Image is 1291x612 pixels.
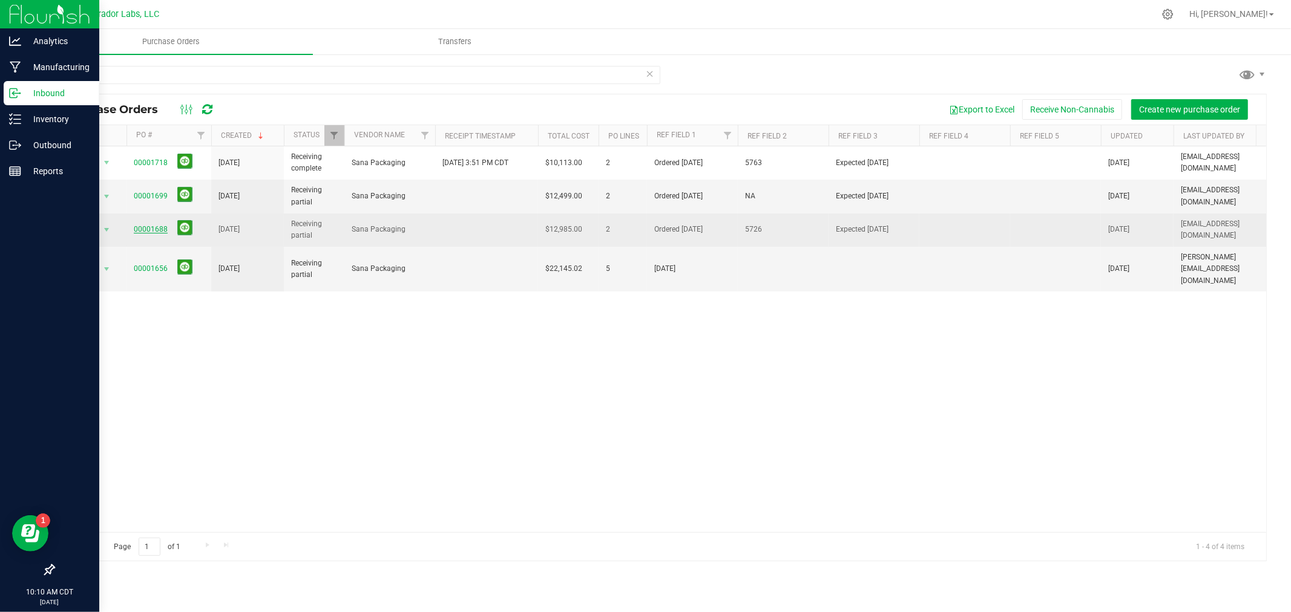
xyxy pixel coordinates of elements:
span: Receiving partial [291,258,337,281]
inline-svg: Inventory [9,113,21,125]
span: select [99,261,114,278]
span: [DATE] 3:51 PM CDT [442,157,508,169]
span: [DATE] [218,263,240,275]
p: 10:10 AM CDT [5,587,94,597]
a: Created [221,131,266,140]
p: Manufacturing [21,60,94,74]
span: [DATE] [218,157,240,169]
a: Filter [324,125,344,146]
span: [DATE] [218,224,240,235]
iframe: Resource center unread badge [36,513,50,528]
p: Outbound [21,138,94,152]
a: Status [294,131,320,139]
button: Export to Excel [941,99,1022,120]
a: Ref Field 2 [747,132,787,140]
inline-svg: Reports [9,165,21,177]
span: Receiving complete [291,151,337,174]
span: 5 [606,263,640,275]
span: [EMAIL_ADDRESS][DOMAIN_NAME] [1181,218,1275,241]
span: Sana Packaging [352,263,428,275]
span: 2 [606,157,640,169]
span: $12,499.00 [545,190,582,202]
span: [PERSON_NAME][EMAIL_ADDRESS][DOMAIN_NAME] [1181,252,1275,287]
span: [DATE] [1108,263,1129,275]
span: select [99,188,114,205]
a: 00001656 [134,264,168,273]
a: Transfers [313,29,597,54]
inline-svg: Inbound [9,87,21,99]
span: NA [745,190,821,202]
a: Ref Field 3 [838,132,878,140]
span: [DATE] [1108,224,1129,235]
a: Filter [191,125,211,146]
span: [DATE] [1108,190,1129,202]
button: Create new purchase order [1131,99,1248,120]
span: 5726 [745,224,821,235]
span: Sana Packaging [352,224,428,235]
a: Purchase Orders [29,29,313,54]
span: [EMAIL_ADDRESS][DOMAIN_NAME] [1181,184,1275,207]
span: select [99,221,114,238]
input: Search Purchase Order ID, Vendor Name and Ref Field 1 [53,66,660,84]
a: 00001718 [134,158,168,167]
p: [DATE] [5,597,94,607]
span: [DATE] [1108,157,1129,169]
span: $12,985.00 [545,224,582,235]
span: Create new purchase order [1139,105,1240,114]
a: Updated [1111,132,1143,140]
a: PO Lines [608,132,639,140]
span: [EMAIL_ADDRESS][DOMAIN_NAME] [1181,151,1275,174]
iframe: Resource center [12,515,48,552]
span: Curador Labs, LLC [88,9,159,19]
a: Filter [718,125,738,146]
span: $22,145.02 [545,263,582,275]
span: Clear [646,66,654,82]
span: Transfers [422,36,488,47]
span: 5763 [745,157,821,169]
span: Sana Packaging [352,157,428,169]
a: Filter [415,125,435,146]
span: Hi, [PERSON_NAME]! [1189,9,1268,19]
span: 2 [606,190,640,202]
span: $10,113.00 [545,157,582,169]
p: Inbound [21,86,94,100]
input: 1 [139,538,160,556]
span: [DATE] [218,190,240,202]
a: 00001699 [134,192,168,200]
button: Receive Non-Cannabis [1022,99,1122,120]
span: Ordered [DATE] [654,157,731,169]
span: [DATE] [654,263,731,275]
a: Ref Field 4 [929,132,968,140]
div: Manage settings [1160,8,1175,20]
span: Receiving partial [291,218,337,241]
span: 2 [606,224,640,235]
inline-svg: Analytics [9,35,21,47]
span: Page of 1 [103,538,191,556]
p: Inventory [21,112,94,126]
span: 1 - 4 of 4 items [1186,538,1254,556]
a: Ref Field 5 [1020,132,1059,140]
a: Total Cost [548,132,590,140]
span: Expected [DATE] [836,224,912,235]
span: Ordered [DATE] [654,224,731,235]
span: select [99,154,114,171]
span: Sana Packaging [352,190,428,202]
a: Receipt Timestamp [445,132,516,140]
span: Purchase Orders [126,36,216,47]
span: Ordered [DATE] [654,190,731,202]
a: 00001688 [134,225,168,233]
a: Vendor Name [354,131,405,139]
p: Reports [21,164,94,178]
inline-svg: Manufacturing [9,61,21,73]
span: Expected [DATE] [836,190,912,202]
span: Purchase Orders [63,103,170,116]
span: Receiving partial [291,184,337,207]
a: PO # [136,131,152,139]
p: Analytics [21,34,94,48]
a: Last Updated By [1183,132,1244,140]
a: Ref Field 1 [657,131,696,139]
span: Expected [DATE] [836,157,912,169]
inline-svg: Outbound [9,139,21,151]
